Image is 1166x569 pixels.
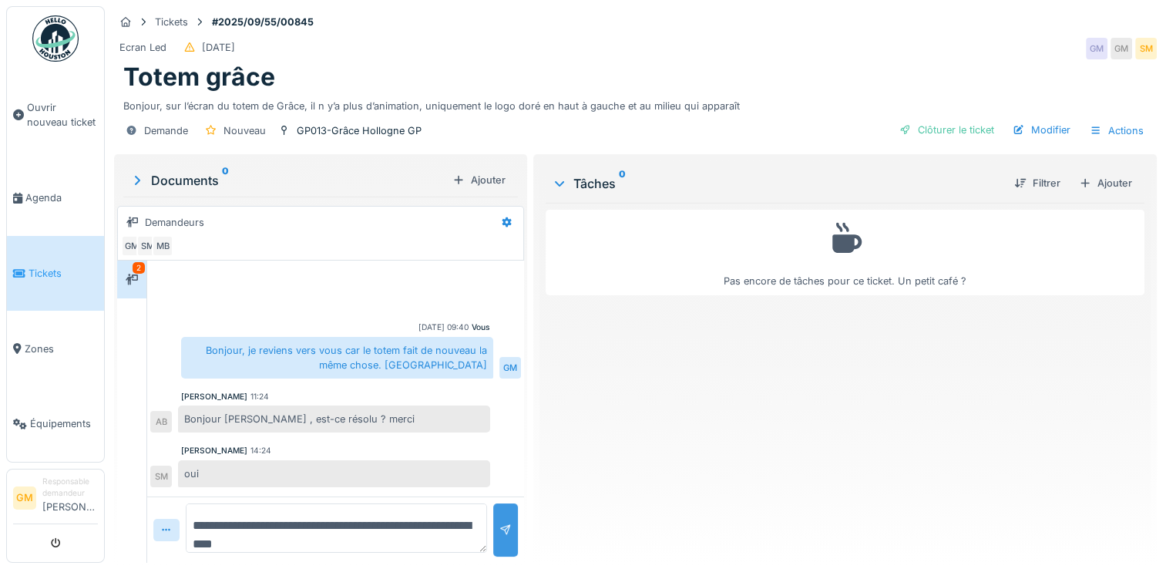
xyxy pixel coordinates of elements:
[472,322,490,333] div: Vous
[150,411,172,433] div: AB
[418,322,469,333] div: [DATE] 09:40
[25,342,98,356] span: Zones
[25,190,98,205] span: Agenda
[7,160,104,236] a: Agenda
[499,357,521,379] div: GM
[42,476,98,520] li: [PERSON_NAME]
[893,120,1000,140] div: Clôturer le ticket
[1086,38,1107,59] div: GM
[556,217,1134,288] div: Pas encore de tâches pour ce ticket. Un petit café ?
[181,337,493,379] div: Bonjour, je reviens vers vous car le totem fait de nouveau la même chose. [GEOGRAPHIC_DATA]
[119,40,166,55] div: Ecran Led
[13,487,36,510] li: GM
[123,93,1148,113] div: Bonjour, sur l’écran du totem de Grâce, il n y’a plus d’animation, uniquement le logo doré en hau...
[7,236,104,311] a: Tickets
[7,386,104,462] a: Équipements
[1008,173,1067,194] div: Filtrer
[121,235,143,257] div: GM
[178,406,490,433] div: Bonjour [PERSON_NAME] , est-ce résolu ? merci
[619,174,626,193] sup: 0
[552,174,1002,193] div: Tâches
[7,70,104,160] a: Ouvrir nouveau ticket
[13,476,98,524] a: GM Responsable demandeur[PERSON_NAME]
[297,123,422,138] div: GP013-Grâce Hollogne GP
[446,170,512,190] div: Ajouter
[42,476,98,500] div: Responsable demandeur
[136,235,158,257] div: SM
[1006,120,1077,140] div: Modifier
[250,445,271,456] div: 14:24
[155,15,188,29] div: Tickets
[206,15,320,29] strong: #2025/09/55/00845
[1073,173,1138,194] div: Ajouter
[144,123,188,138] div: Demande
[222,171,229,190] sup: 0
[178,460,490,487] div: oui
[133,262,145,274] div: 2
[1083,120,1151,142] div: Actions
[1111,38,1132,59] div: GM
[129,171,446,190] div: Documents
[27,100,98,130] span: Ouvrir nouveau ticket
[202,40,235,55] div: [DATE]
[7,311,104,386] a: Zones
[223,123,266,138] div: Nouveau
[150,466,172,487] div: SM
[30,416,98,431] span: Équipements
[32,15,79,62] img: Badge_color-CXgf-gQk.svg
[152,235,173,257] div: MB
[123,62,275,92] h1: Totem grâce
[145,215,204,230] div: Demandeurs
[29,266,98,281] span: Tickets
[250,391,269,402] div: 11:24
[1135,38,1157,59] div: SM
[181,445,247,456] div: [PERSON_NAME]
[181,391,247,402] div: [PERSON_NAME]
